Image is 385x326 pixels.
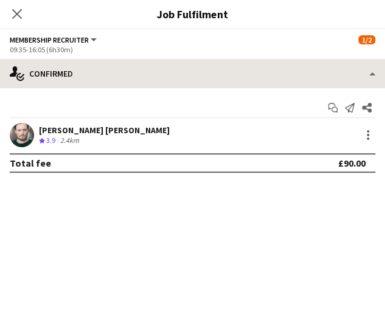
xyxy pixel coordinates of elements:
span: 1/2 [358,35,375,44]
div: 2.4km [58,136,82,146]
span: Membership Recruiter [10,35,89,44]
div: [PERSON_NAME] [PERSON_NAME] [39,125,170,136]
span: 3.9 [46,136,55,145]
div: Total fee [10,157,51,169]
div: 09:35-16:05 (6h30m) [10,45,375,54]
div: £90.00 [338,157,366,169]
button: Membership Recruiter [10,35,99,44]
